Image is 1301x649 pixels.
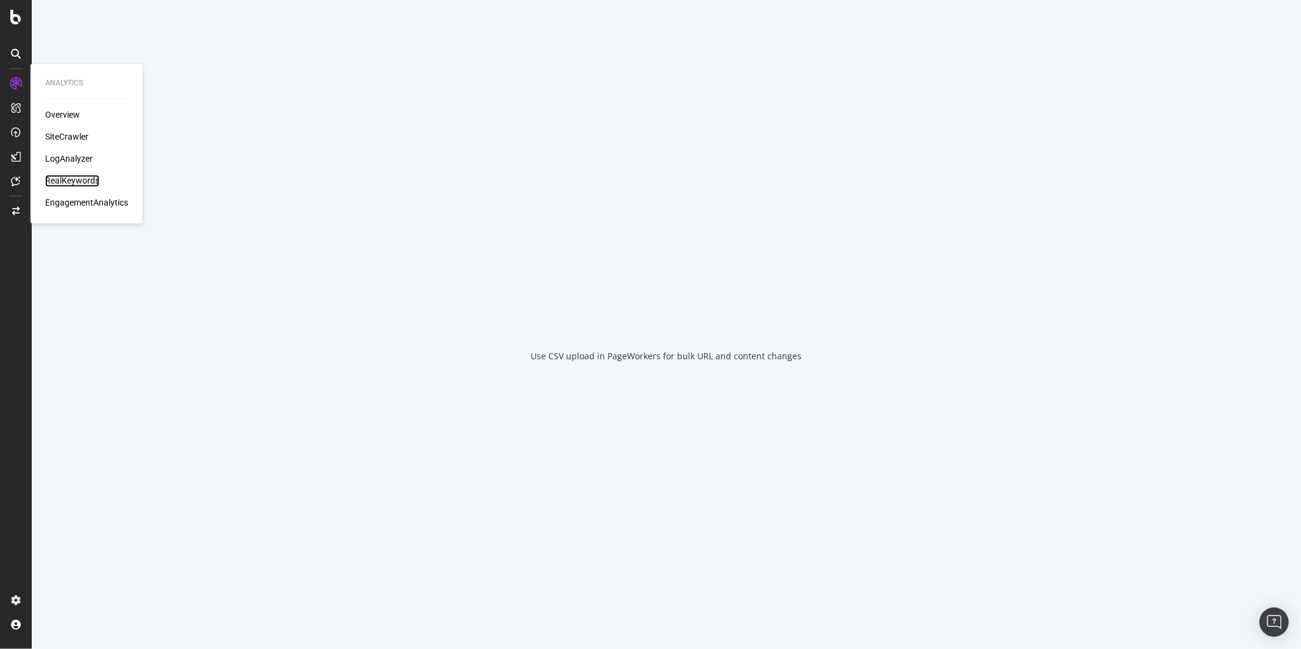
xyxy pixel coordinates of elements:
div: Use CSV upload in PageWorkers for bulk URL and content changes [531,350,802,362]
div: Analytics [45,78,128,88]
div: animation [623,287,711,331]
div: Open Intercom Messenger [1260,608,1289,637]
a: EngagementAnalytics [45,197,128,209]
a: SiteCrawler [45,131,88,143]
a: Overview [45,109,80,121]
a: LogAnalyzer [45,153,93,165]
a: RealKeywords [45,175,99,187]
